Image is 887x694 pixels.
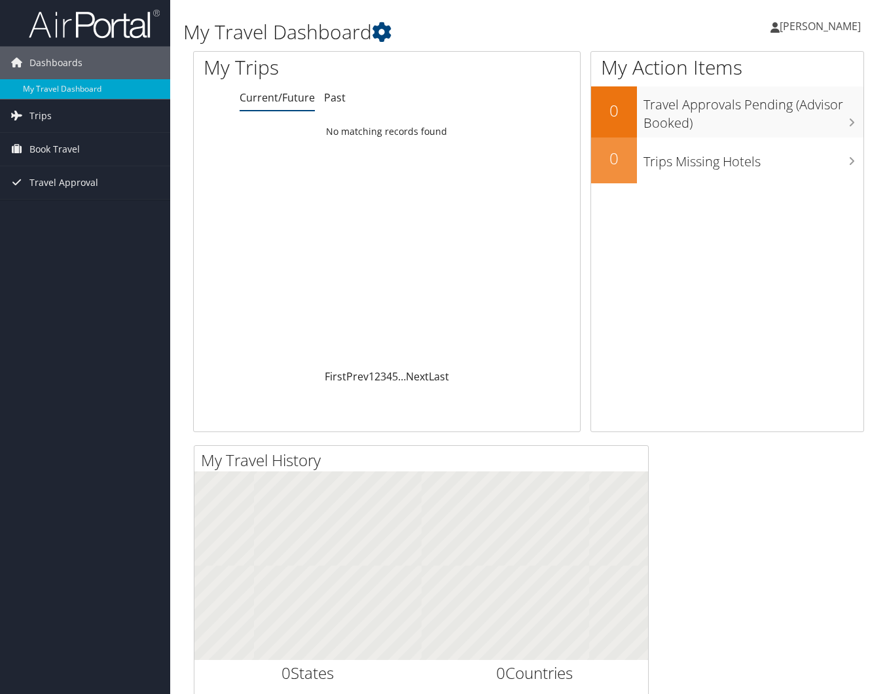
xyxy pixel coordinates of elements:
a: 3 [380,369,386,384]
a: Current/Future [240,90,315,105]
h3: Trips Missing Hotels [643,146,863,171]
h2: Countries [431,662,639,684]
a: First [325,369,346,384]
a: Last [429,369,449,384]
a: 0Trips Missing Hotels [591,137,863,183]
a: 4 [386,369,392,384]
a: [PERSON_NAME] [770,7,874,46]
span: … [398,369,406,384]
a: 5 [392,369,398,384]
span: 0 [496,662,505,684]
a: Next [406,369,429,384]
h2: States [204,662,412,684]
h1: My Travel Dashboard [183,18,643,46]
h1: My Trips [204,54,409,81]
a: 1 [369,369,374,384]
span: Travel Approval [29,166,98,199]
h2: 0 [591,100,637,122]
a: Prev [346,369,369,384]
span: [PERSON_NAME] [780,19,861,33]
h2: My Travel History [201,449,648,471]
span: Trips [29,100,52,132]
h3: Travel Approvals Pending (Advisor Booked) [643,89,863,132]
a: Past [324,90,346,105]
a: 0Travel Approvals Pending (Advisor Booked) [591,86,863,137]
img: airportal-logo.png [29,9,160,39]
h2: 0 [591,147,637,170]
h1: My Action Items [591,54,863,81]
span: Book Travel [29,133,80,166]
td: No matching records found [194,120,580,143]
span: Dashboards [29,46,82,79]
a: 2 [374,369,380,384]
span: 0 [281,662,291,684]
